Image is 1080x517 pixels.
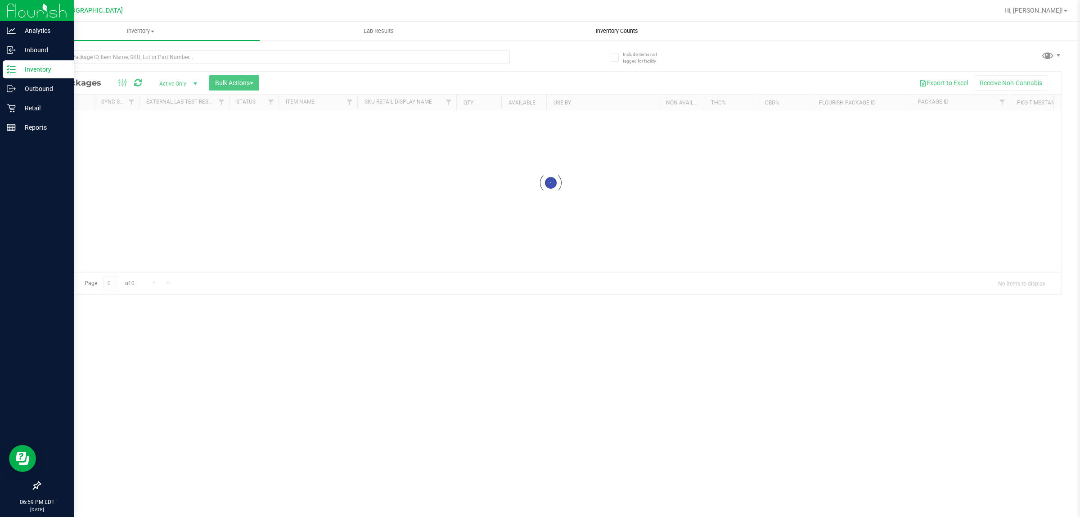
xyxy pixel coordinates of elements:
[61,7,123,14] span: [GEOGRAPHIC_DATA]
[7,84,16,93] inline-svg: Outbound
[16,83,70,94] p: Outbound
[16,122,70,133] p: Reports
[260,22,498,41] a: Lab Results
[7,123,16,132] inline-svg: Reports
[7,45,16,54] inline-svg: Inbound
[16,25,70,36] p: Analytics
[16,103,70,113] p: Retail
[1004,7,1063,14] span: Hi, [PERSON_NAME]!
[4,498,70,506] p: 06:59 PM EDT
[16,45,70,55] p: Inbound
[7,104,16,113] inline-svg: Retail
[4,506,70,513] p: [DATE]
[22,22,260,41] a: Inventory
[498,22,736,41] a: Inventory Counts
[40,50,510,64] input: Search Package ID, Item Name, SKU, Lot or Part Number...
[351,27,406,35] span: Lab Results
[7,65,16,74] inline-svg: Inventory
[16,64,70,75] p: Inventory
[7,26,16,35] inline-svg: Analytics
[9,445,36,472] iframe: Resource center
[623,51,668,64] span: Include items not tagged for facility
[584,27,650,35] span: Inventory Counts
[22,27,260,35] span: Inventory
